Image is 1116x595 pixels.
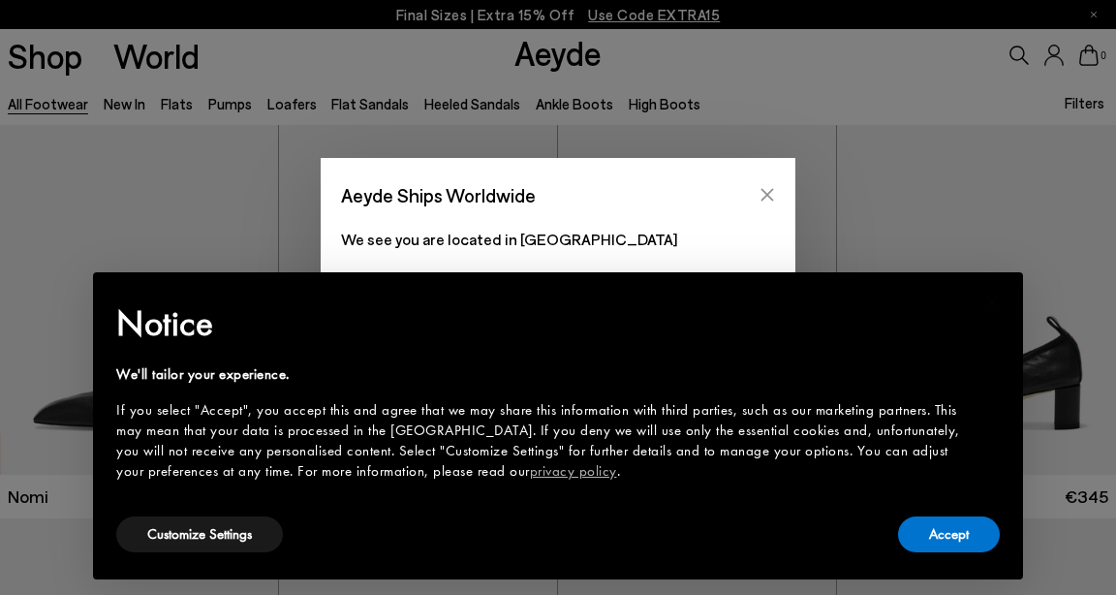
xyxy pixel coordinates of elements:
button: Customize Settings [116,517,283,552]
p: We see you are located in [GEOGRAPHIC_DATA] [341,228,775,251]
div: If you select "Accept", you accept this and agree that we may share this information with third p... [116,400,969,482]
span: Aeyde Ships Worldwide [341,178,536,212]
button: Close this notice [969,278,1015,325]
div: We'll tailor your experience. [116,364,969,385]
button: Accept [898,517,1000,552]
a: privacy policy [530,461,617,481]
button: Close [753,180,782,209]
span: × [986,286,999,316]
h2: Notice [116,298,969,349]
